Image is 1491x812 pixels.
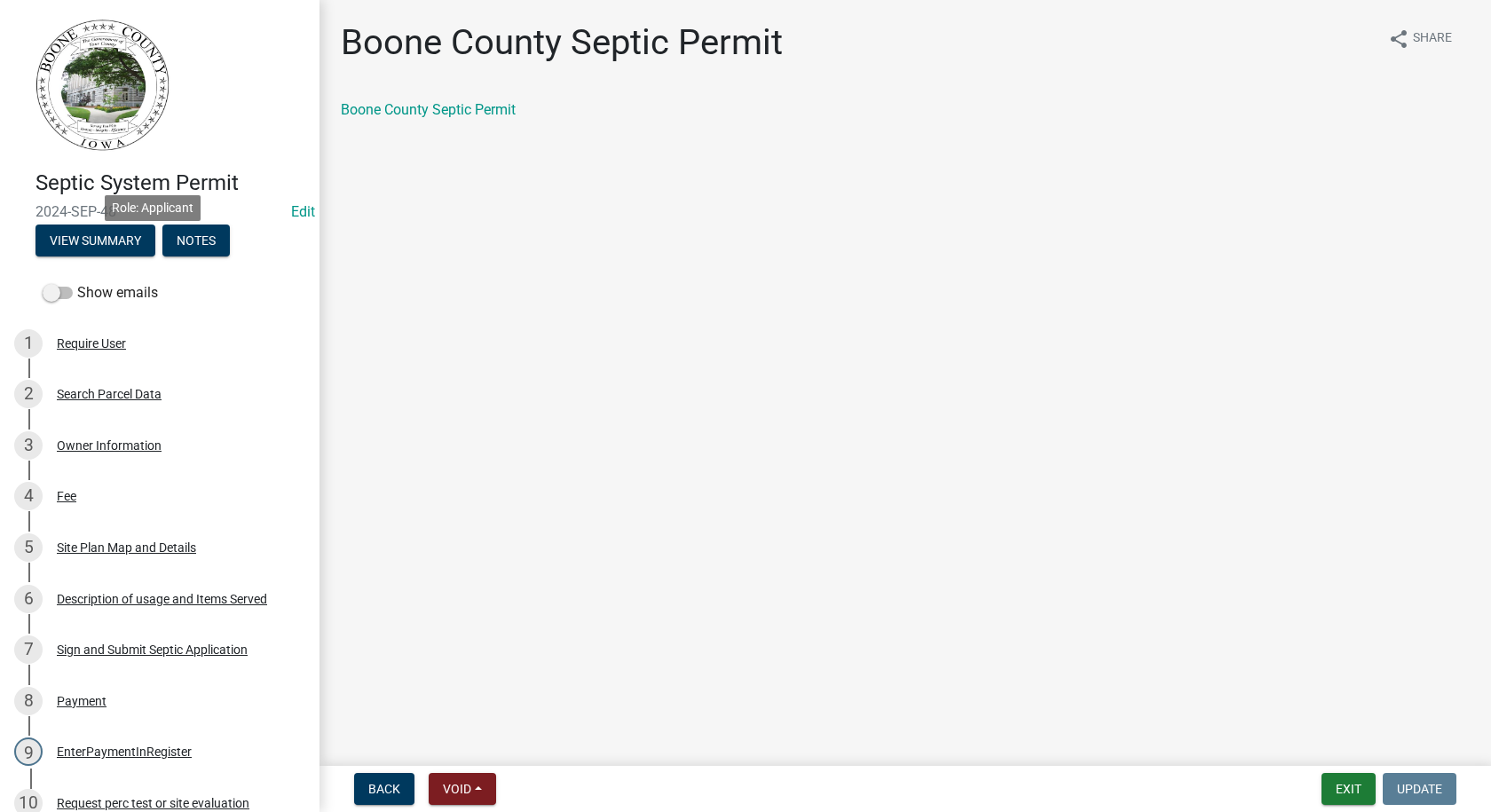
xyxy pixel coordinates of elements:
[354,773,414,805] button: Back
[1383,773,1456,805] button: Update
[341,21,783,64] h1: Boone County Septic Permit
[35,170,305,196] h4: Septic System Permit
[57,643,248,656] div: Sign and Submit Septic Application
[368,782,400,796] span: Back
[1321,773,1376,805] button: Exit
[14,431,43,460] div: 3
[1388,28,1409,50] i: share
[57,797,249,809] div: Request perc test or site evaluation
[57,541,196,554] div: Site Plan Map and Details
[35,19,170,152] img: Boone County, Iowa
[429,773,496,805] button: Void
[1374,21,1466,56] button: shareShare
[57,439,162,452] div: Owner Information
[14,687,43,715] div: 8
[57,337,126,350] div: Require User
[105,195,201,221] div: Role: Applicant
[291,203,315,220] wm-modal-confirm: Edit Application Number
[14,635,43,664] div: 7
[291,203,315,220] a: Edit
[14,380,43,408] div: 2
[43,282,158,304] label: Show emails
[57,695,106,707] div: Payment
[57,745,192,758] div: EnterPaymentInRegister
[1397,782,1442,796] span: Update
[57,388,162,400] div: Search Parcel Data
[162,234,230,248] wm-modal-confirm: Notes
[1413,28,1452,50] span: Share
[162,225,230,256] button: Notes
[14,329,43,358] div: 1
[341,101,516,118] a: Boone County Septic Permit
[35,225,155,256] button: View Summary
[57,593,267,605] div: Description of usage and Items Served
[443,782,471,796] span: Void
[35,234,155,248] wm-modal-confirm: Summary
[57,490,76,502] div: Fee
[35,203,284,220] span: 2024-SEP-48
[14,737,43,766] div: 9
[14,482,43,510] div: 4
[14,585,43,613] div: 6
[14,533,43,562] div: 5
